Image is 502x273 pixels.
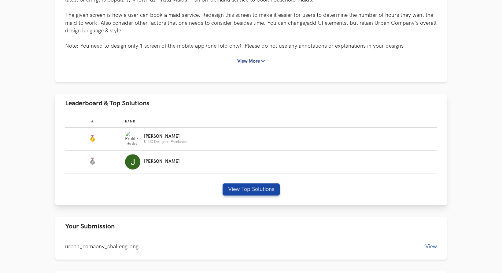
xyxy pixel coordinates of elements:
span: Name [125,120,135,123]
img: Silver Medal [89,158,96,165]
table: Leaderboard [65,115,437,173]
div: Your Submission [55,236,447,260]
p: [PERSON_NAME] [144,159,180,164]
span: Your Submission [65,222,115,231]
button: Your Submission [55,217,447,236]
button: View [425,243,437,250]
p: [PERSON_NAME] [144,134,186,139]
span: # [91,120,94,123]
img: Profile photo [125,154,140,169]
button: View More [232,56,270,67]
div: Leaderboard & Top Solutions [55,113,447,205]
img: Gold Medal [89,135,96,142]
img: Profile photo [125,131,140,147]
button: Leaderboard & Top Solutions [55,94,447,113]
span: urban_comaony_challeng.png [65,243,138,250]
span: Leaderboard & Top Solutions [65,99,149,107]
p: UI UX Designer, Freelance [144,140,186,144]
button: View Top Solutions [223,183,280,195]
